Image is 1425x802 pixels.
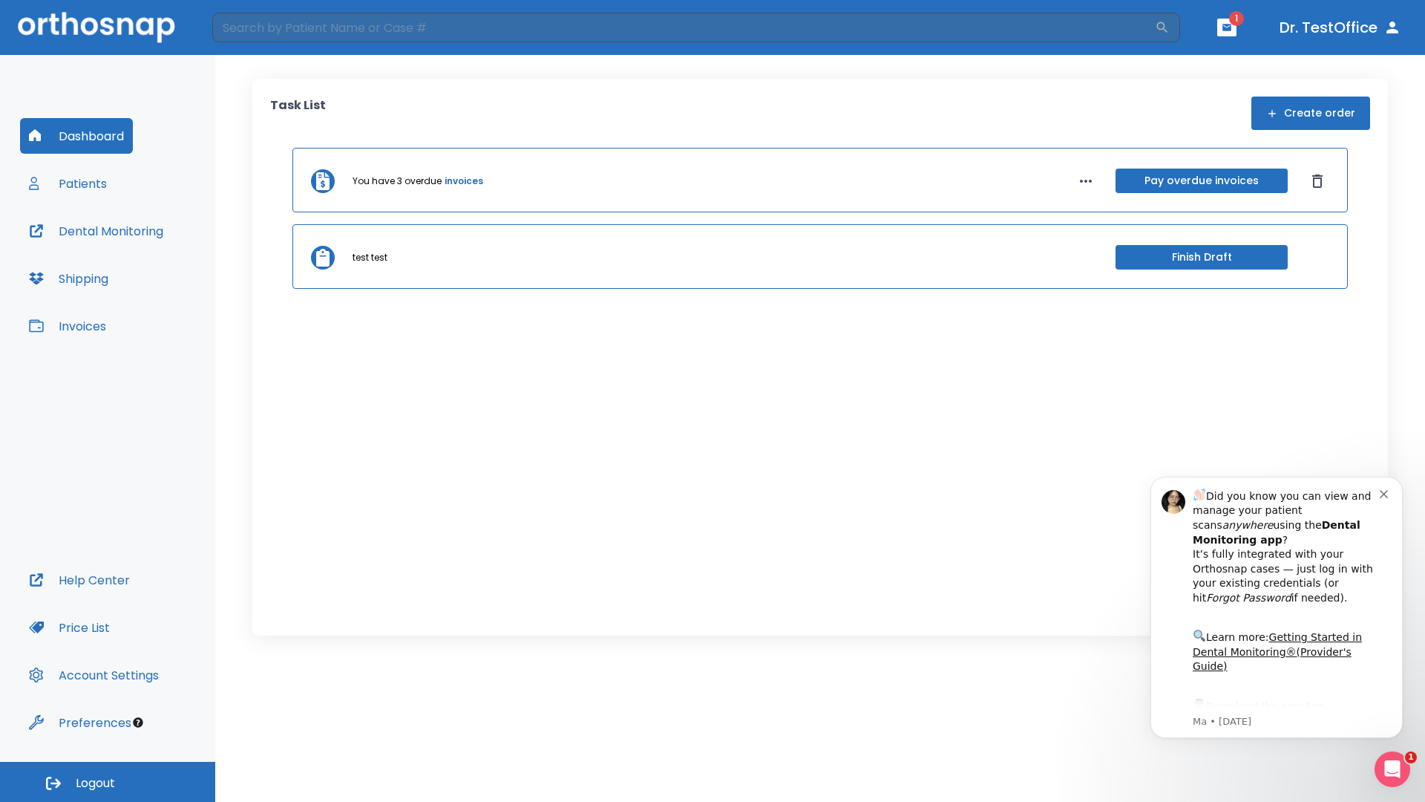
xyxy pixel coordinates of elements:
[20,308,115,344] button: Invoices
[353,175,442,188] p: You have 3 overdue
[131,716,145,729] div: Tooltip anchor
[212,13,1155,42] input: Search by Patient Name or Case #
[18,12,175,42] img: Orthosnap
[1306,169,1329,193] button: Dismiss
[1375,752,1410,787] iframe: Intercom live chat
[1251,97,1370,130] button: Create order
[1274,14,1407,41] button: Dr. TestOffice
[76,775,115,792] span: Logout
[20,261,117,296] button: Shipping
[20,166,116,201] button: Patients
[20,213,172,249] button: Dental Monitoring
[270,97,326,130] p: Task List
[1116,169,1288,193] button: Pay overdue invoices
[20,562,139,598] button: Help Center
[445,175,483,188] a: invoices
[1229,11,1244,26] span: 1
[20,705,140,740] button: Preferences
[1405,752,1417,763] span: 1
[20,118,133,154] button: Dashboard
[1116,245,1288,270] button: Finish Draft
[1128,458,1425,795] iframe: Intercom notifications message
[20,610,119,645] button: Price List
[20,657,168,693] button: Account Settings
[353,251,387,264] p: test test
